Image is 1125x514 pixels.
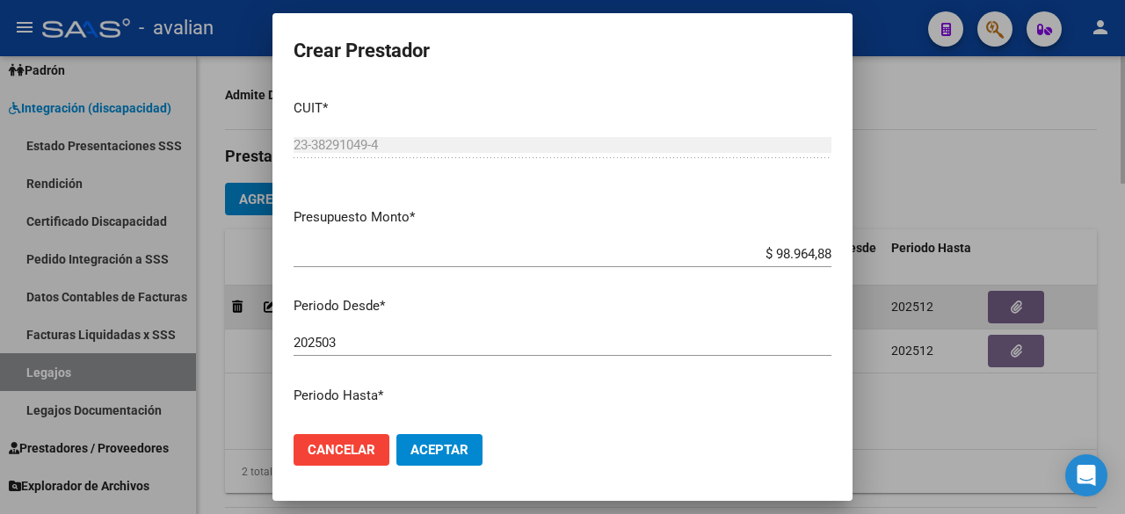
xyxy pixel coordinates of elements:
p: Periodo Hasta [294,386,831,406]
span: Cancelar [308,442,375,458]
button: Cancelar [294,434,389,466]
p: CUIT [294,98,831,119]
span: Aceptar [410,442,468,458]
p: Presupuesto Monto [294,207,831,228]
h2: Crear Prestador [294,34,831,68]
button: Aceptar [396,434,483,466]
div: Open Intercom Messenger [1065,454,1107,496]
p: Periodo Desde [294,296,831,316]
